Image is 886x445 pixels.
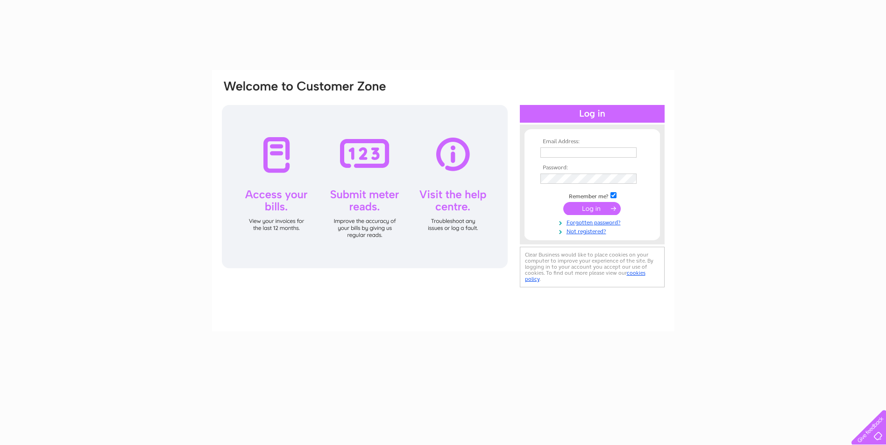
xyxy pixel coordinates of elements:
[525,270,645,282] a: cookies policy
[520,247,665,287] div: Clear Business would like to place cookies on your computer to improve your experience of the sit...
[538,165,646,171] th: Password:
[538,139,646,145] th: Email Address:
[538,191,646,200] td: Remember me?
[563,202,621,215] input: Submit
[540,217,646,226] a: Forgotten password?
[540,226,646,235] a: Not registered?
